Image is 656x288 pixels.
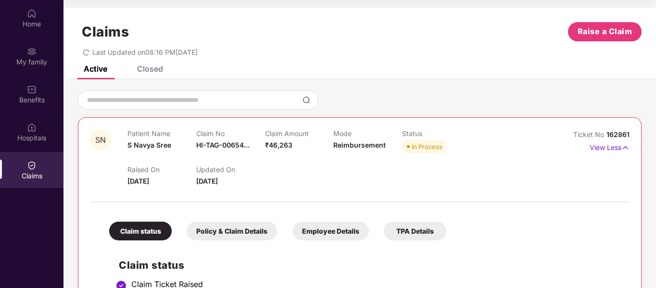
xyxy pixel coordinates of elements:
[402,129,471,138] p: Status
[127,177,149,185] span: [DATE]
[119,257,620,273] h2: Claim status
[412,142,442,151] div: In Process
[606,130,630,138] span: 162861
[265,129,334,138] p: Claim Amount
[578,25,632,38] span: Raise a Claim
[137,64,163,74] div: Closed
[303,96,310,104] img: svg+xml;base64,PHN2ZyBpZD0iU2VhcmNoLTMyeDMyIiB4bWxucz0iaHR0cDovL3d3dy53My5vcmcvMjAwMC9zdmciIHdpZH...
[621,142,630,153] img: svg+xml;base64,PHN2ZyB4bWxucz0iaHR0cDovL3d3dy53My5vcmcvMjAwMC9zdmciIHdpZHRoPSIxNyIgaGVpZ2h0PSIxNy...
[83,48,89,56] span: redo
[127,141,171,149] span: S Navya Sree
[127,129,196,138] p: Patient Name
[196,165,265,174] p: Updated On
[292,222,369,240] div: Employee Details
[84,64,107,74] div: Active
[568,22,642,41] button: Raise a Claim
[573,130,606,138] span: Ticket No
[333,141,386,149] span: Reimbursement
[590,140,630,153] p: View Less
[196,129,265,138] p: Claim No
[384,222,446,240] div: TPA Details
[27,9,37,18] img: svg+xml;base64,PHN2ZyBpZD0iSG9tZSIgeG1sbnM9Imh0dHA6Ly93d3cudzMub3JnLzIwMDAvc3ZnIiB3aWR0aD0iMjAiIG...
[196,141,250,149] span: HI-TAG-00654...
[196,177,218,185] span: [DATE]
[265,141,292,149] span: ₹46,263
[109,222,172,240] div: Claim status
[95,136,106,144] span: SN
[333,129,402,138] p: Mode
[27,85,37,94] img: svg+xml;base64,PHN2ZyBpZD0iQmVuZWZpdHMiIHhtbG5zPSJodHRwOi8vd3d3LnczLm9yZy8yMDAwL3N2ZyIgd2lkdGg9Ij...
[92,48,198,56] span: Last Updated on 08:16 PM[DATE]
[27,47,37,56] img: svg+xml;base64,PHN2ZyB3aWR0aD0iMjAiIGhlaWdodD0iMjAiIHZpZXdCb3g9IjAgMCAyMCAyMCIgZmlsbD0ibm9uZSIgeG...
[187,222,277,240] div: Policy & Claim Details
[27,161,37,170] img: svg+xml;base64,PHN2ZyBpZD0iQ2xhaW0iIHhtbG5zPSJodHRwOi8vd3d3LnczLm9yZy8yMDAwL3N2ZyIgd2lkdGg9IjIwIi...
[82,24,129,40] h1: Claims
[27,123,37,132] img: svg+xml;base64,PHN2ZyBpZD0iSG9zcGl0YWxzIiB4bWxucz0iaHR0cDovL3d3dy53My5vcmcvMjAwMC9zdmciIHdpZHRoPS...
[127,165,196,174] p: Raised On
